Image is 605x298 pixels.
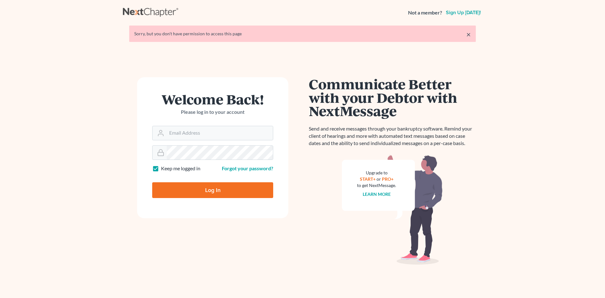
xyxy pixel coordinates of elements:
a: Learn more [363,191,391,197]
a: START+ [360,176,376,182]
a: × [466,31,471,38]
a: Forgot your password? [222,165,273,171]
div: to get NextMessage. [357,182,396,189]
p: Send and receive messages through your bankruptcy software. Remind your client of hearings and mo... [309,125,476,147]
strong: Not a member? [408,9,442,16]
div: Sorry, but you don't have permission to access this page [134,31,471,37]
h1: Welcome Back! [152,92,273,106]
img: nextmessage_bg-59042aed3d76b12b5cd301f8e5b87938c9018125f34e5fa2b7a6b67550977c72.svg [342,155,443,265]
a: PRO+ [382,176,394,182]
h1: Communicate Better with your Debtor with NextMessage [309,77,476,118]
input: Email Address [167,126,273,140]
a: Sign up [DATE]! [445,10,482,15]
span: or [377,176,381,182]
div: Upgrade to [357,170,396,176]
label: Keep me logged in [161,165,200,172]
p: Please log in to your account [152,108,273,116]
input: Log In [152,182,273,198]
